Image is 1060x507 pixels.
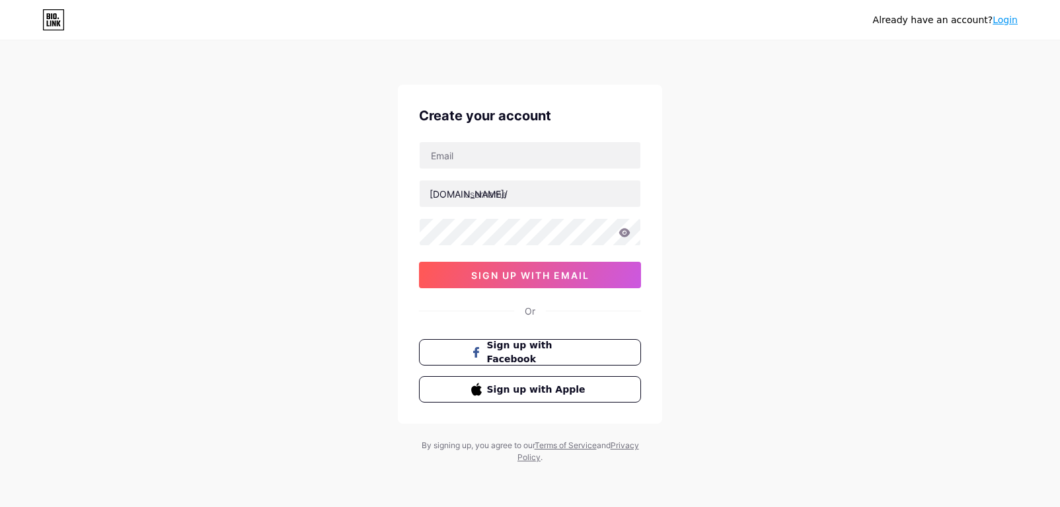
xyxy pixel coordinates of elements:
[419,339,641,366] button: Sign up with Facebook
[419,376,641,403] button: Sign up with Apple
[525,304,535,318] div: Or
[430,187,508,201] div: [DOMAIN_NAME]/
[420,142,640,169] input: Email
[419,262,641,288] button: sign up with email
[419,106,641,126] div: Create your account
[487,383,589,397] span: Sign up with Apple
[471,270,589,281] span: sign up with email
[873,13,1018,27] div: Already have an account?
[487,338,589,366] span: Sign up with Facebook
[993,15,1018,25] a: Login
[418,440,642,463] div: By signing up, you agree to our and .
[420,180,640,207] input: username
[535,440,597,450] a: Terms of Service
